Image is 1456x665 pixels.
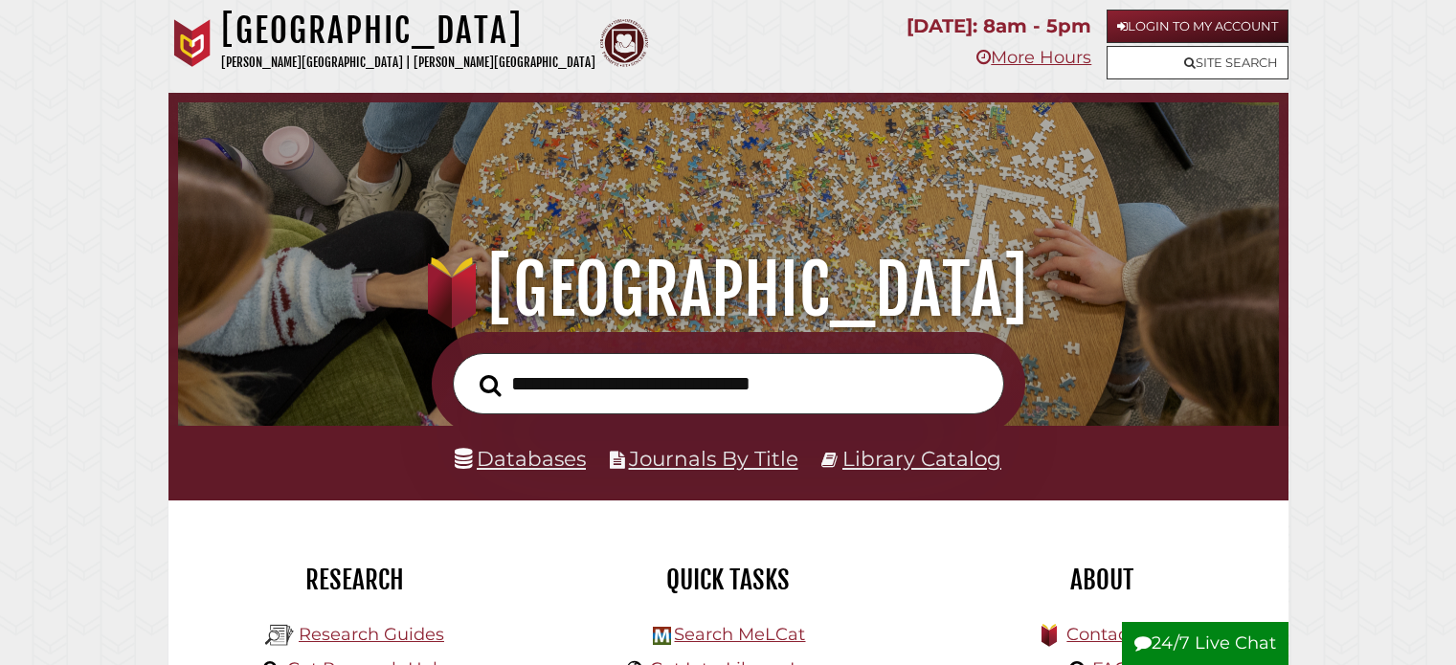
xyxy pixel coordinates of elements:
[1107,46,1288,79] a: Site Search
[556,564,901,596] h2: Quick Tasks
[299,624,444,645] a: Research Guides
[653,627,671,645] img: Hekman Library Logo
[470,368,511,402] button: Search
[265,621,294,650] img: Hekman Library Logo
[629,446,798,471] a: Journals By Title
[199,248,1256,332] h1: [GEOGRAPHIC_DATA]
[600,19,648,67] img: Calvin Theological Seminary
[1066,624,1161,645] a: Contact Us
[168,19,216,67] img: Calvin University
[455,446,586,471] a: Databases
[221,52,595,74] p: [PERSON_NAME][GEOGRAPHIC_DATA] | [PERSON_NAME][GEOGRAPHIC_DATA]
[674,624,805,645] a: Search MeLCat
[1107,10,1288,43] a: Login to My Account
[221,10,595,52] h1: [GEOGRAPHIC_DATA]
[930,564,1274,596] h2: About
[480,373,502,396] i: Search
[976,47,1091,68] a: More Hours
[842,446,1001,471] a: Library Catalog
[907,10,1091,43] p: [DATE]: 8am - 5pm
[183,564,527,596] h2: Research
